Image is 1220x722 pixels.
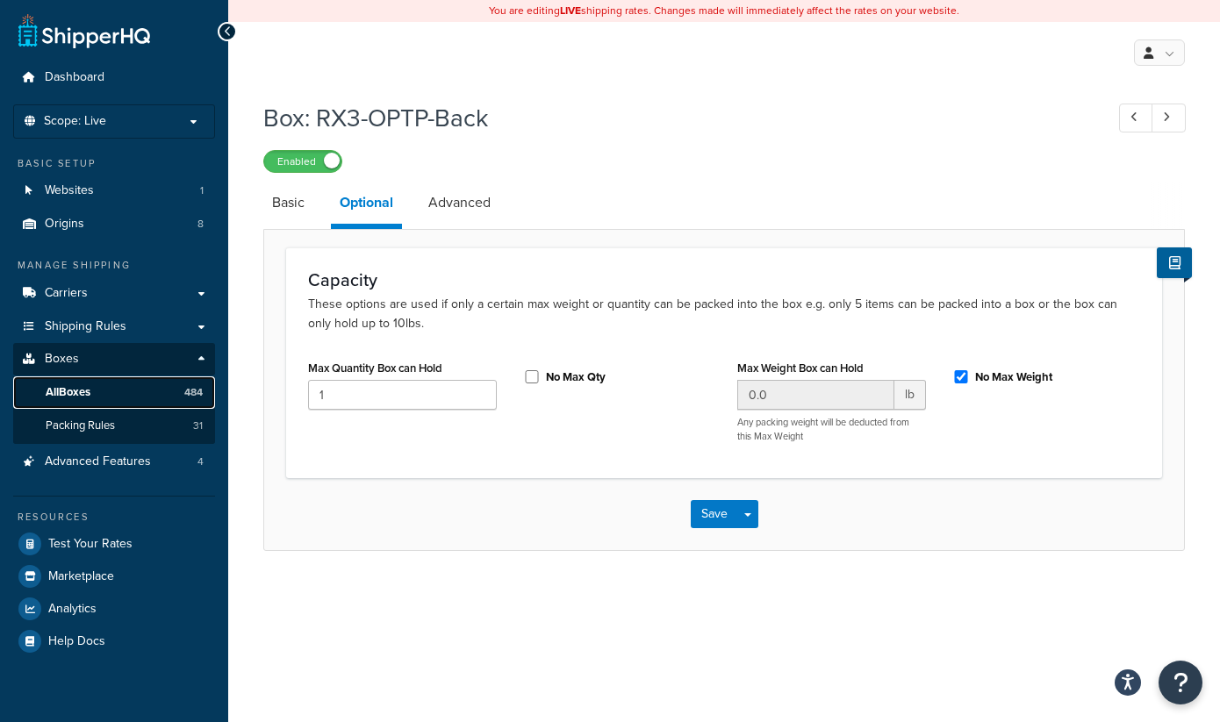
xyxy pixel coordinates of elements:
[13,376,215,409] a: AllBoxes484
[13,528,215,560] a: Test Your Rates
[45,352,79,367] span: Boxes
[46,385,90,400] span: All Boxes
[13,208,215,240] li: Origins
[691,500,738,528] button: Save
[975,369,1052,385] label: No Max Weight
[46,418,115,433] span: Packing Rules
[45,319,126,334] span: Shipping Rules
[1152,104,1186,132] a: Next Record
[308,270,1140,290] h3: Capacity
[13,311,215,343] a: Shipping Rules
[308,295,1140,333] p: These options are used if only a certain max weight or quantity can be packed into the box e.g. o...
[737,361,864,375] label: Max Weight Box can Hold
[263,182,313,224] a: Basic
[1119,104,1153,132] a: Previous Record
[546,369,606,385] label: No Max Qty
[1159,661,1202,704] button: Open Resource Center
[13,561,215,592] a: Marketplace
[894,380,926,410] span: lb
[200,183,204,198] span: 1
[184,385,203,400] span: 484
[13,175,215,207] li: Websites
[13,61,215,94] a: Dashboard
[263,101,1087,135] h1: Box: RX3-OPTP-Back
[13,510,215,525] div: Resources
[45,183,94,198] span: Websites
[560,3,581,18] b: LIVE
[13,277,215,310] a: Carriers
[331,182,402,229] a: Optional
[44,114,106,129] span: Scope: Live
[13,446,215,478] a: Advanced Features4
[193,418,203,433] span: 31
[13,625,215,657] a: Help Docs
[48,602,97,617] span: Analytics
[13,258,215,273] div: Manage Shipping
[420,182,499,224] a: Advanced
[13,343,215,375] a: Boxes
[13,593,215,625] a: Analytics
[1157,247,1192,278] button: Show Help Docs
[13,208,215,240] a: Origins8
[48,537,133,552] span: Test Your Rates
[48,569,114,584] span: Marketplace
[45,70,104,85] span: Dashboard
[13,156,215,171] div: Basic Setup
[13,410,215,442] li: Packing Rules
[737,416,926,443] p: Any packing weight will be deducted from this Max Weight
[197,454,204,469] span: 4
[13,410,215,442] a: Packing Rules31
[13,446,215,478] li: Advanced Features
[45,454,151,469] span: Advanced Features
[197,217,204,232] span: 8
[13,175,215,207] a: Websites1
[45,286,88,301] span: Carriers
[13,343,215,443] li: Boxes
[264,151,341,172] label: Enabled
[308,361,442,375] label: Max Quantity Box can Hold
[45,217,84,232] span: Origins
[48,634,105,649] span: Help Docs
